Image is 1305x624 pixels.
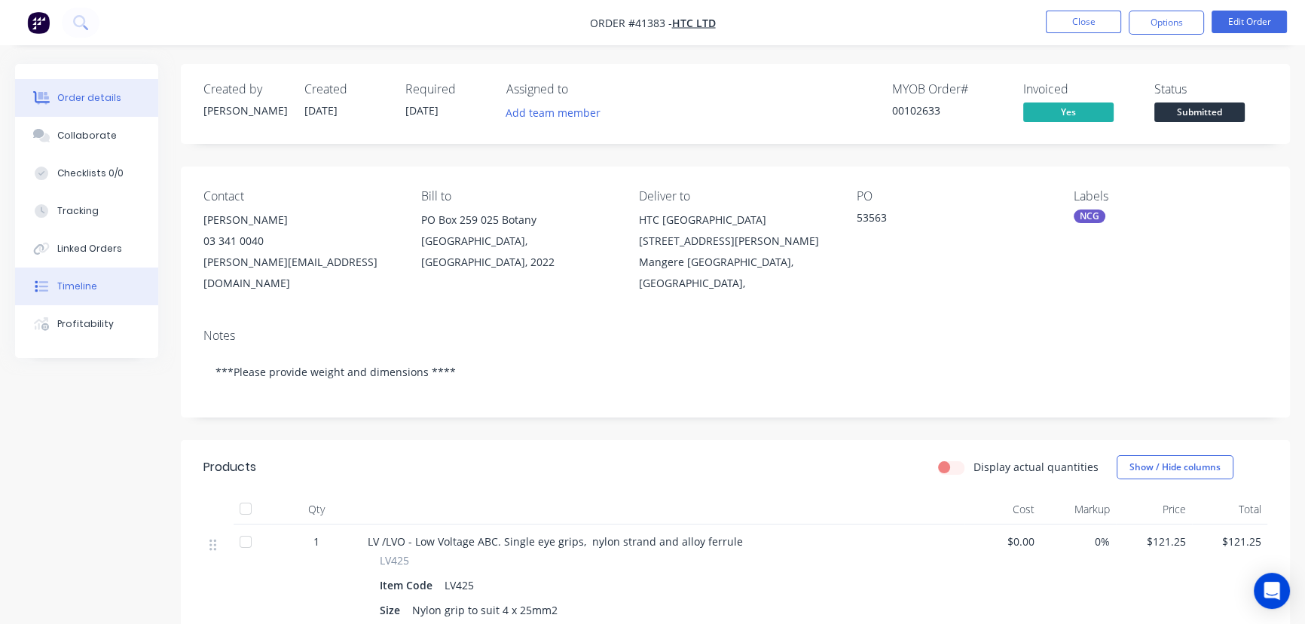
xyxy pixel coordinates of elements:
[57,280,97,293] div: Timeline
[856,189,1050,203] div: PO
[1154,102,1245,125] button: Submitted
[203,231,397,252] div: 03 341 0040
[856,210,1044,231] div: 53563
[639,210,833,252] div: HTC [GEOGRAPHIC_DATA] [STREET_ADDRESS][PERSON_NAME]
[15,154,158,192] button: Checklists 0/0
[57,317,114,331] div: Profitability
[203,458,256,476] div: Products
[1074,210,1105,223] div: NCG
[506,102,609,123] button: Add team member
[203,349,1267,395] div: ***Please provide weight and dimensions ****
[57,91,121,105] div: Order details
[421,210,615,273] div: PO Box 259 025 Botany[GEOGRAPHIC_DATA], [GEOGRAPHIC_DATA], 2022
[1041,494,1117,525] div: Markup
[15,79,158,117] button: Order details
[970,534,1035,549] span: $0.00
[506,82,657,96] div: Assigned to
[15,268,158,305] button: Timeline
[203,189,397,203] div: Contact
[15,230,158,268] button: Linked Orders
[498,102,609,123] button: Add team member
[964,494,1041,525] div: Cost
[57,204,99,218] div: Tracking
[639,210,833,294] div: HTC [GEOGRAPHIC_DATA] [STREET_ADDRESS][PERSON_NAME]Mangere [GEOGRAPHIC_DATA], [GEOGRAPHIC_DATA],
[1046,11,1121,33] button: Close
[304,82,387,96] div: Created
[973,459,1099,475] label: Display actual quantities
[313,534,319,549] span: 1
[203,102,286,118] div: [PERSON_NAME]
[1122,534,1186,549] span: $121.25
[57,129,117,142] div: Collaborate
[1023,82,1136,96] div: Invoiced
[672,16,716,30] a: HTC Ltd
[1023,102,1114,121] span: Yes
[203,82,286,96] div: Created by
[421,231,615,273] div: [GEOGRAPHIC_DATA], [GEOGRAPHIC_DATA], 2022
[271,494,362,525] div: Qty
[15,192,158,230] button: Tracking
[639,252,833,294] div: Mangere [GEOGRAPHIC_DATA], [GEOGRAPHIC_DATA],
[639,189,833,203] div: Deliver to
[203,210,397,294] div: [PERSON_NAME]03 341 0040[PERSON_NAME][EMAIL_ADDRESS][DOMAIN_NAME]
[421,189,615,203] div: Bill to
[1192,494,1268,525] div: Total
[380,552,409,568] span: LV425
[27,11,50,34] img: Factory
[1254,573,1290,609] div: Open Intercom Messenger
[380,574,439,596] div: Item Code
[203,252,397,294] div: [PERSON_NAME][EMAIL_ADDRESS][DOMAIN_NAME]
[1047,534,1111,549] span: 0%
[1117,455,1233,479] button: Show / Hide columns
[1198,534,1262,549] span: $121.25
[406,599,564,621] div: Nylon grip to suit 4 x 25mm2
[57,167,124,180] div: Checklists 0/0
[892,102,1005,118] div: 00102633
[15,305,158,343] button: Profitability
[368,534,743,549] span: LV /LVO - Low Voltage ABC. Single eye grips, nylon strand and alloy ferrule
[1129,11,1204,35] button: Options
[57,242,122,255] div: Linked Orders
[405,82,488,96] div: Required
[15,117,158,154] button: Collaborate
[203,329,1267,343] div: Notes
[1154,102,1245,121] span: Submitted
[405,103,439,118] span: [DATE]
[1074,189,1267,203] div: Labels
[304,103,338,118] span: [DATE]
[1116,494,1192,525] div: Price
[1154,82,1267,96] div: Status
[380,599,406,621] div: Size
[439,574,480,596] div: LV425
[203,210,397,231] div: [PERSON_NAME]
[1212,11,1287,33] button: Edit Order
[421,210,615,231] div: PO Box 259 025 Botany
[590,16,672,30] span: Order #41383 -
[892,82,1005,96] div: MYOB Order #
